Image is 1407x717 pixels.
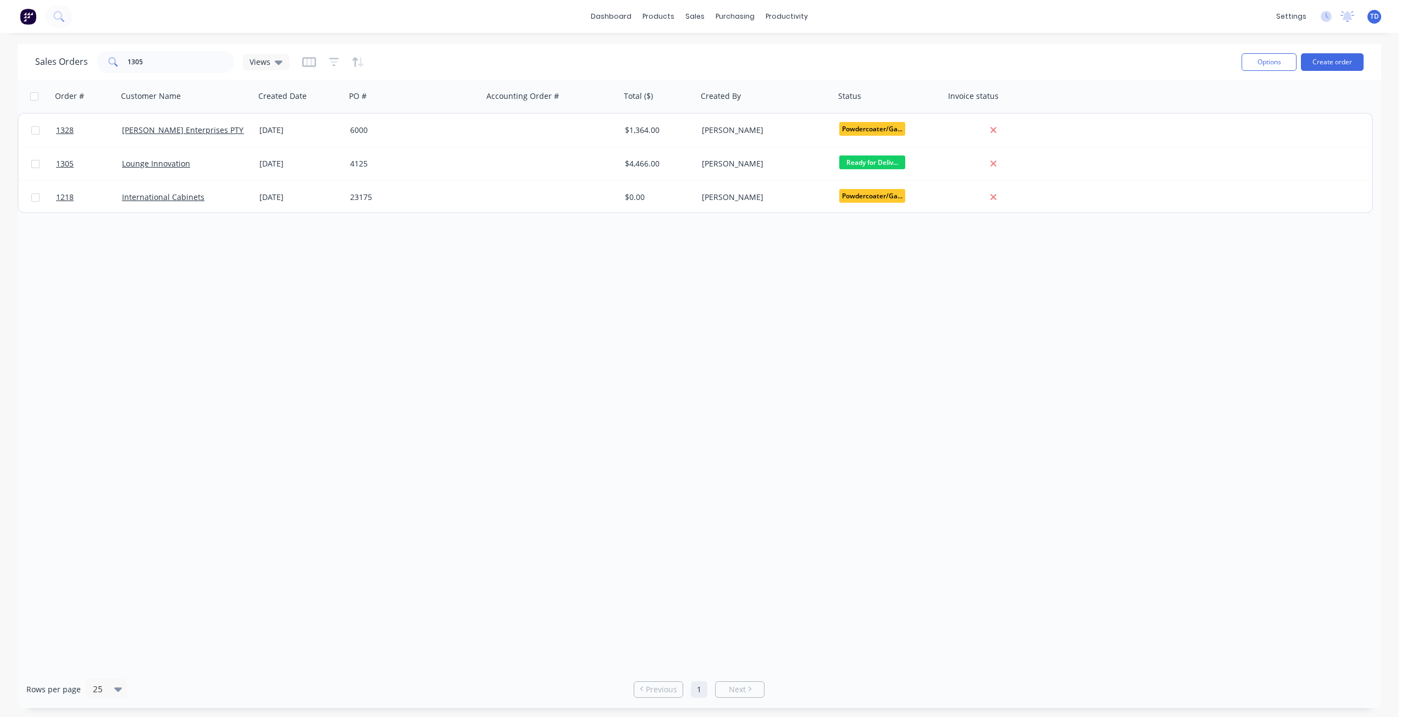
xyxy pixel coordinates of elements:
div: 23175 [350,192,472,203]
a: 1218 [56,181,122,214]
div: PO # [349,91,367,102]
div: Total ($) [624,91,653,102]
span: Views [250,56,270,68]
div: Created Date [258,91,307,102]
div: [PERSON_NAME] [702,158,824,169]
button: Create order [1301,53,1364,71]
a: Lounge Innovation [122,158,190,169]
div: sales [680,8,710,25]
a: International Cabinets [122,192,204,202]
div: productivity [760,8,813,25]
a: Next page [716,684,764,695]
div: [PERSON_NAME] [702,192,824,203]
div: 4125 [350,158,472,169]
a: Previous page [634,684,683,695]
div: settings [1271,8,1312,25]
input: Search... [128,51,235,73]
div: $0.00 [625,192,690,203]
div: Customer Name [121,91,181,102]
div: Accounting Order # [486,91,559,102]
span: 1305 [56,158,74,169]
span: Next [729,684,746,695]
span: Ready for Deliv... [839,155,905,169]
div: products [637,8,680,25]
div: Status [838,91,861,102]
span: 1328 [56,125,74,136]
span: Powdercoater/Ga... [839,122,905,136]
a: 1328 [56,114,122,147]
div: [DATE] [259,192,341,203]
div: purchasing [710,8,760,25]
a: dashboard [585,8,637,25]
a: [PERSON_NAME] Enterprises PTY LTD [122,125,259,135]
a: 1305 [56,147,122,180]
div: [PERSON_NAME] [702,125,824,136]
div: [DATE] [259,158,341,169]
a: Page 1 is your current page [691,681,707,698]
span: 1218 [56,192,74,203]
button: Options [1242,53,1297,71]
span: Powdercoater/Ga... [839,189,905,203]
div: Invoice status [948,91,999,102]
img: Factory [20,8,36,25]
div: $4,466.00 [625,158,690,169]
span: Previous [646,684,677,695]
div: [DATE] [259,125,341,136]
ul: Pagination [629,681,769,698]
div: $1,364.00 [625,125,690,136]
span: TD [1370,12,1379,21]
span: Rows per page [26,684,81,695]
h1: Sales Orders [35,57,88,67]
div: 6000 [350,125,472,136]
div: Order # [55,91,84,102]
div: Created By [701,91,741,102]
